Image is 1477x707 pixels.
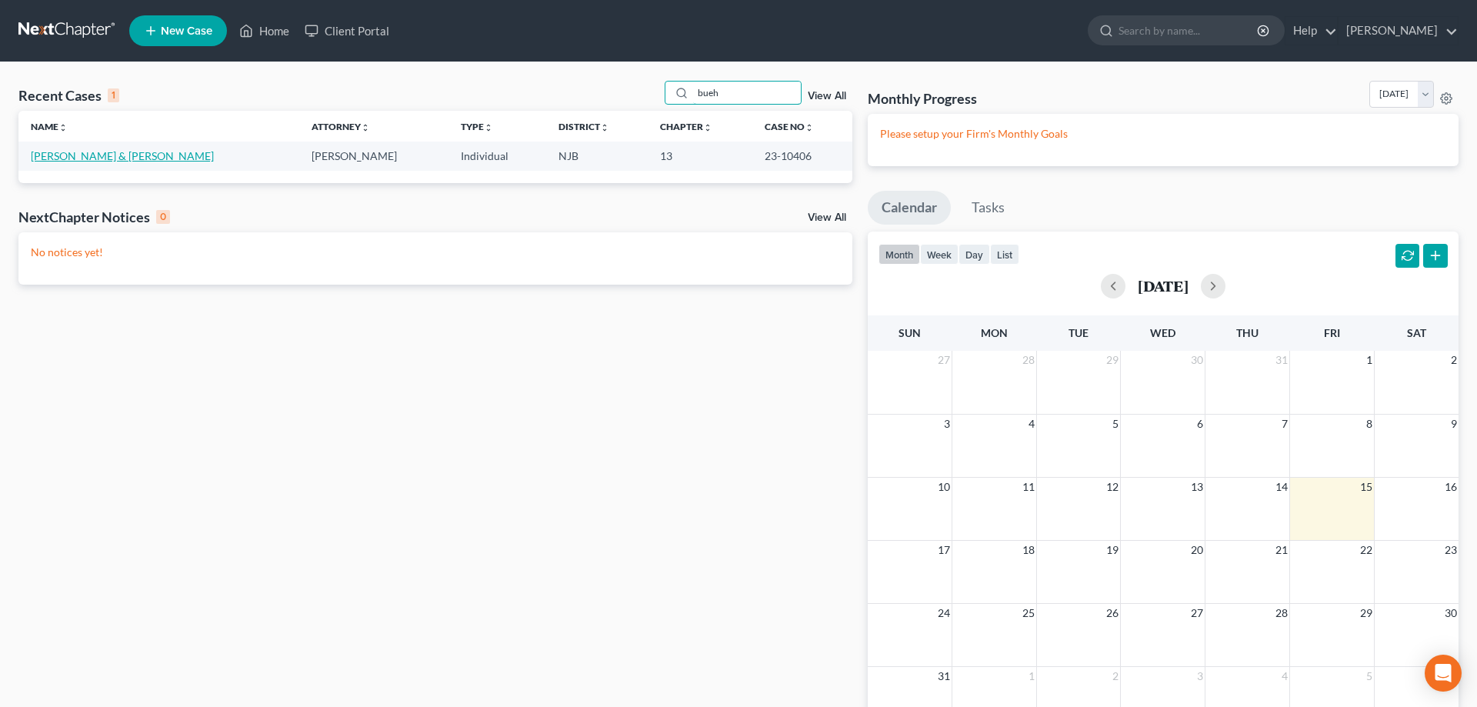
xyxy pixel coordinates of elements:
[1189,351,1205,369] span: 30
[1195,667,1205,685] span: 3
[958,191,1019,225] a: Tasks
[1189,541,1205,559] span: 20
[1119,16,1259,45] input: Search by name...
[879,244,920,265] button: month
[1105,351,1120,369] span: 29
[297,17,397,45] a: Client Portal
[660,121,712,132] a: Chapterunfold_more
[1280,415,1289,433] span: 7
[546,142,648,170] td: NJB
[936,541,952,559] span: 17
[1189,478,1205,496] span: 13
[648,142,752,170] td: 13
[108,88,119,102] div: 1
[959,244,990,265] button: day
[1105,478,1120,496] span: 12
[161,25,212,37] span: New Case
[1365,667,1374,685] span: 5
[1443,541,1459,559] span: 23
[868,89,977,108] h3: Monthly Progress
[1443,478,1459,496] span: 16
[936,667,952,685] span: 31
[1324,326,1340,339] span: Fri
[1407,326,1426,339] span: Sat
[936,604,952,622] span: 24
[1359,604,1374,622] span: 29
[31,245,840,260] p: No notices yet!
[1195,415,1205,433] span: 6
[942,415,952,433] span: 3
[1111,667,1120,685] span: 2
[18,86,119,105] div: Recent Cases
[981,326,1008,339] span: Mon
[805,123,814,132] i: unfold_more
[1285,17,1337,45] a: Help
[1021,541,1036,559] span: 18
[1365,415,1374,433] span: 8
[1449,351,1459,369] span: 2
[1274,478,1289,496] span: 14
[31,149,214,162] a: [PERSON_NAME] & [PERSON_NAME]
[752,142,852,170] td: 23-10406
[1021,604,1036,622] span: 25
[808,91,846,102] a: View All
[1339,17,1458,45] a: [PERSON_NAME]
[461,121,493,132] a: Typeunfold_more
[1274,351,1289,369] span: 31
[765,121,814,132] a: Case Nounfold_more
[1027,667,1036,685] span: 1
[936,478,952,496] span: 10
[936,351,952,369] span: 27
[361,123,370,132] i: unfold_more
[1449,415,1459,433] span: 9
[1443,604,1459,622] span: 30
[1069,326,1089,339] span: Tue
[1280,667,1289,685] span: 4
[1021,478,1036,496] span: 11
[1105,541,1120,559] span: 19
[1425,655,1462,692] div: Open Intercom Messenger
[1274,604,1289,622] span: 28
[312,121,370,132] a: Attorneyunfold_more
[1365,351,1374,369] span: 1
[299,142,448,170] td: [PERSON_NAME]
[484,123,493,132] i: unfold_more
[448,142,546,170] td: Individual
[808,212,846,223] a: View All
[1138,278,1189,294] h2: [DATE]
[693,82,801,104] input: Search by name...
[1105,604,1120,622] span: 26
[558,121,609,132] a: Districtunfold_more
[1359,541,1374,559] span: 22
[990,244,1019,265] button: list
[18,208,170,226] div: NextChapter Notices
[1189,604,1205,622] span: 27
[1236,326,1259,339] span: Thu
[1359,478,1374,496] span: 15
[880,126,1446,142] p: Please setup your Firm's Monthly Goals
[868,191,951,225] a: Calendar
[600,123,609,132] i: unfold_more
[703,123,712,132] i: unfold_more
[899,326,921,339] span: Sun
[1021,351,1036,369] span: 28
[232,17,297,45] a: Home
[1111,415,1120,433] span: 5
[1150,326,1175,339] span: Wed
[920,244,959,265] button: week
[31,121,68,132] a: Nameunfold_more
[58,123,68,132] i: unfold_more
[1274,541,1289,559] span: 21
[1027,415,1036,433] span: 4
[156,210,170,224] div: 0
